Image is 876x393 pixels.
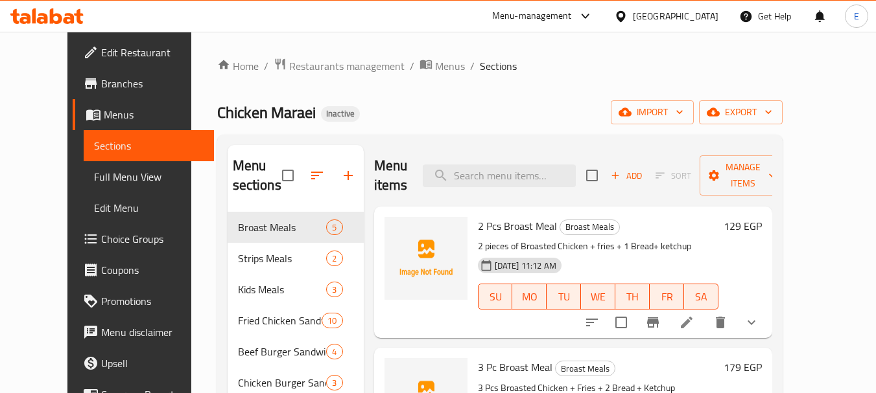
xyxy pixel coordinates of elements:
[555,361,615,376] div: Broast Meals
[650,284,684,309] button: FR
[705,307,736,338] button: delete
[321,106,360,122] div: Inactive
[326,251,342,266] div: items
[321,108,360,119] span: Inactive
[484,287,508,306] span: SU
[581,284,615,309] button: WE
[679,315,694,330] a: Edit menu item
[560,219,619,234] span: Broast Meals
[228,336,364,367] div: Beef Burger Sandwiches4
[684,284,718,309] button: SA
[578,162,606,189] span: Select section
[327,284,342,296] span: 3
[101,262,204,278] span: Coupons
[233,156,282,195] h2: Menu sections
[621,104,683,120] span: import
[228,274,364,305] div: Kids Meals3
[326,344,342,359] div: items
[101,293,204,309] span: Promotions
[101,231,204,247] span: Choice Groups
[94,200,204,216] span: Edit Menu
[73,317,214,348] a: Menu disclaimer
[615,284,650,309] button: TH
[217,58,783,74] nav: breadcrumb
[724,217,762,235] h6: 129 EGP
[556,361,615,376] span: Broast Meals
[238,313,322,328] span: Fried Chicken Sandwiches, Hot or Cold
[709,104,772,120] span: export
[410,58,414,74] li: /
[327,377,342,389] span: 3
[490,260,562,272] span: [DATE] 11:12 AM
[104,107,204,122] span: Menus
[73,37,214,68] a: Edit Restaurant
[322,315,342,327] span: 10
[73,254,214,286] a: Coupons
[274,162,302,189] span: Select all sections
[101,324,204,340] span: Menu disclaimer
[478,216,557,236] span: 2 Pcs Broast Meal
[326,375,342,390] div: items
[576,307,608,338] button: sort-choices
[435,58,465,74] span: Menus
[621,287,645,306] span: TH
[333,160,364,191] button: Add section
[101,45,204,60] span: Edit Restaurant
[710,159,776,192] span: Manage items
[736,307,767,338] button: show more
[101,76,204,91] span: Branches
[327,253,342,265] span: 2
[724,358,762,376] h6: 179 EGP
[609,168,644,183] span: Add
[327,346,342,358] span: 4
[744,315,759,330] svg: Show Choices
[326,282,342,297] div: items
[238,375,327,390] span: Chicken Burger Sandwiches, Hot or Cold
[238,282,327,297] span: Kids Meals
[101,355,204,371] span: Upsell
[517,287,541,306] span: MO
[637,307,669,338] button: Branch-specific-item
[374,156,408,195] h2: Menu items
[327,221,342,234] span: 5
[238,219,327,235] span: Broast Meals
[238,344,327,359] span: Beef Burger Sandwiches
[608,309,635,336] span: Select to update
[633,9,718,23] div: [GEOGRAPHIC_DATA]
[238,251,327,266] span: Strips Meals
[274,58,405,74] a: Restaurants management
[512,284,547,309] button: MO
[699,100,783,124] button: export
[611,100,694,124] button: import
[560,219,620,235] div: Broast Meals
[492,8,572,24] div: Menu-management
[228,243,364,274] div: Strips Meals2
[586,287,610,306] span: WE
[423,164,576,187] input: search
[73,286,214,317] a: Promotions
[478,357,552,377] span: 3 Pc Broast Meal
[552,287,576,306] span: TU
[73,99,214,130] a: Menus
[326,219,342,235] div: items
[228,212,364,243] div: Broast Meals5
[84,192,214,223] a: Edit Menu
[302,160,333,191] span: Sort sections
[420,58,465,74] a: Menus
[478,284,513,309] button: SU
[606,166,647,186] span: Add item
[606,166,647,186] button: Add
[655,287,679,306] span: FR
[217,58,259,74] a: Home
[854,9,859,23] span: E
[73,223,214,254] a: Choice Groups
[73,348,214,379] a: Upsell
[289,58,405,74] span: Restaurants management
[385,217,468,300] img: 2 Pcs Broast Meal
